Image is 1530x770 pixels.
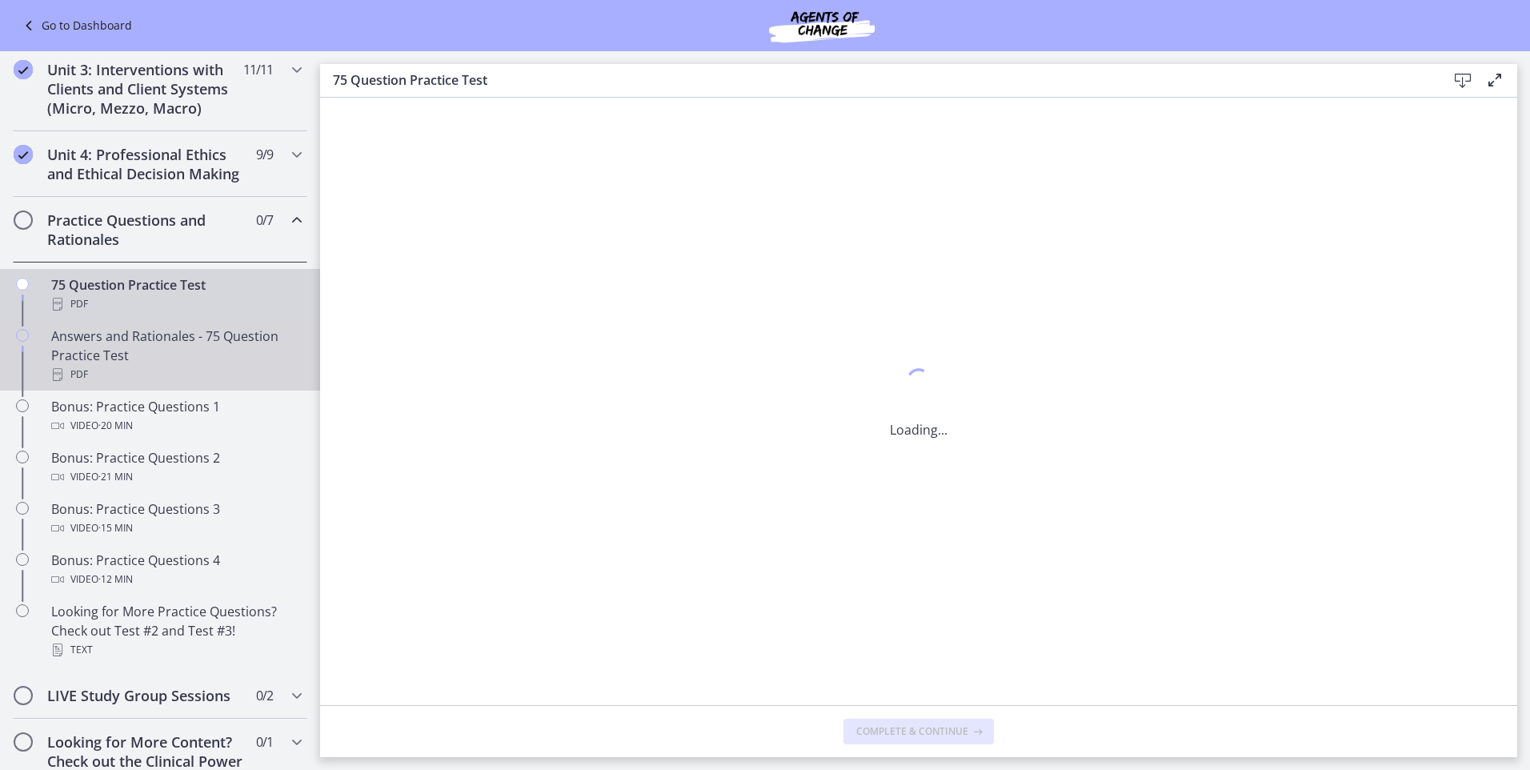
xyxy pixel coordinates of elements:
[51,467,301,487] div: Video
[856,725,968,738] span: Complete & continue
[51,397,301,435] div: Bonus: Practice Questions 1
[47,60,242,118] h2: Unit 3: Interventions with Clients and Client Systems (Micro, Mezzo, Macro)
[14,145,33,164] i: Completed
[51,602,301,660] div: Looking for More Practice Questions? Check out Test #2 and Test #3!
[333,70,1421,90] h3: 75 Question Practice Test
[51,519,301,538] div: Video
[51,448,301,487] div: Bonus: Practice Questions 2
[51,570,301,589] div: Video
[98,519,133,538] span: · 15 min
[19,16,132,35] a: Go to Dashboard
[256,686,273,705] span: 0 / 2
[14,60,33,79] i: Completed
[243,60,273,79] span: 11 / 11
[51,275,301,314] div: 75 Question Practice Test
[51,640,301,660] div: Text
[51,551,301,589] div: Bonus: Practice Questions 4
[51,295,301,314] div: PDF
[843,719,994,744] button: Complete & continue
[98,570,133,589] span: · 12 min
[51,365,301,384] div: PDF
[256,732,273,752] span: 0 / 1
[726,6,918,45] img: Agents of Change Social Work Test Prep
[256,145,273,164] span: 9 / 9
[98,416,133,435] span: · 20 min
[256,211,273,230] span: 0 / 7
[51,327,301,384] div: Answers and Rationales - 75 Question Practice Test
[890,420,947,439] p: Loading...
[890,364,947,401] div: 1
[47,145,242,183] h2: Unit 4: Professional Ethics and Ethical Decision Making
[47,211,242,249] h2: Practice Questions and Rationales
[51,416,301,435] div: Video
[98,467,133,487] span: · 21 min
[47,686,242,705] h2: LIVE Study Group Sessions
[51,499,301,538] div: Bonus: Practice Questions 3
